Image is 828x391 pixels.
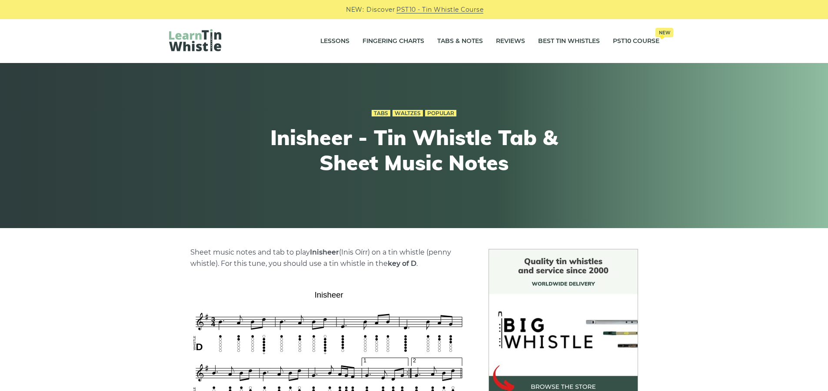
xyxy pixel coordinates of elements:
[362,30,424,52] a: Fingering Charts
[538,30,600,52] a: Best Tin Whistles
[425,110,456,117] a: Popular
[310,248,339,256] strong: Inisheer
[392,110,423,117] a: Waltzes
[613,30,659,52] a: PST10 CourseNew
[320,30,349,52] a: Lessons
[372,110,390,117] a: Tabs
[254,125,574,175] h1: Inisheer - Tin Whistle Tab & Sheet Music Notes
[655,28,673,37] span: New
[169,29,221,51] img: LearnTinWhistle.com
[388,259,416,268] strong: key of D
[190,247,468,269] p: Sheet music notes and tab to play (Inis Oírr) on a tin whistle (penny whistle). For this tune, yo...
[437,30,483,52] a: Tabs & Notes
[496,30,525,52] a: Reviews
